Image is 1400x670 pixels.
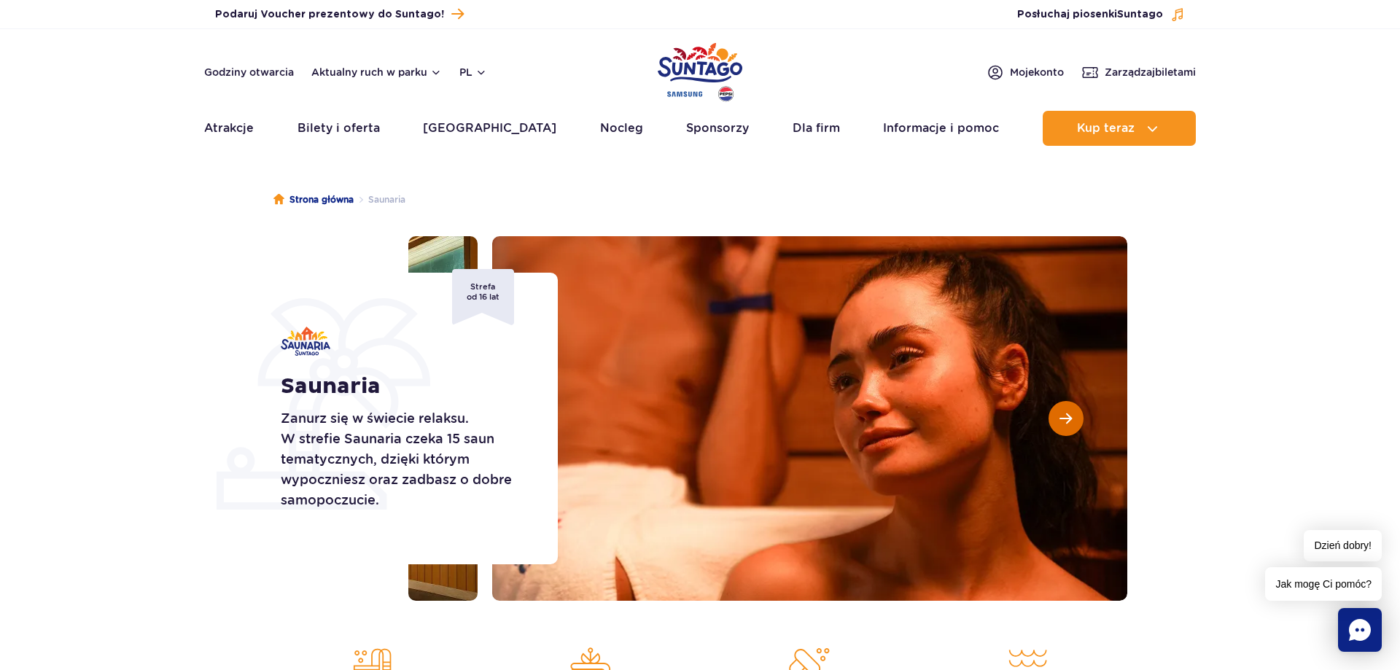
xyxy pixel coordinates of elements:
button: Następny slajd [1049,401,1084,436]
a: Mojekonto [987,63,1064,81]
li: Saunaria [354,192,405,207]
a: Strona główna [273,192,354,207]
span: Dzień dobry! [1304,530,1382,561]
div: Chat [1338,608,1382,652]
a: Podaruj Voucher prezentowy do Suntago! [215,4,464,24]
a: Informacje i pomoc [883,111,999,146]
span: Podaruj Voucher prezentowy do Suntago! [215,7,444,22]
h1: Saunaria [281,373,525,400]
a: Bilety i oferta [297,111,380,146]
button: Kup teraz [1043,111,1196,146]
a: Godziny otwarcia [204,65,294,79]
a: Zarządzajbiletami [1081,63,1196,81]
button: Aktualny ruch w parku [311,66,442,78]
span: Suntago [1117,9,1163,20]
a: Dla firm [793,111,840,146]
a: Park of Poland [658,36,742,104]
span: Zarządzaj biletami [1105,65,1196,79]
span: Posłuchaj piosenki [1017,7,1163,22]
span: Kup teraz [1077,122,1135,135]
div: Strefa od 16 lat [452,269,514,325]
p: Zanurz się w świecie relaksu. W strefie Saunaria czeka 15 saun tematycznych, dzięki którym wypocz... [281,408,525,510]
button: pl [459,65,487,79]
span: Jak mogę Ci pomóc? [1265,567,1382,601]
a: [GEOGRAPHIC_DATA] [423,111,556,146]
a: Nocleg [600,111,643,146]
span: Moje konto [1010,65,1064,79]
img: Saunaria [281,327,330,356]
a: Atrakcje [204,111,254,146]
button: Posłuchaj piosenkiSuntago [1017,7,1185,22]
a: Sponsorzy [686,111,749,146]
